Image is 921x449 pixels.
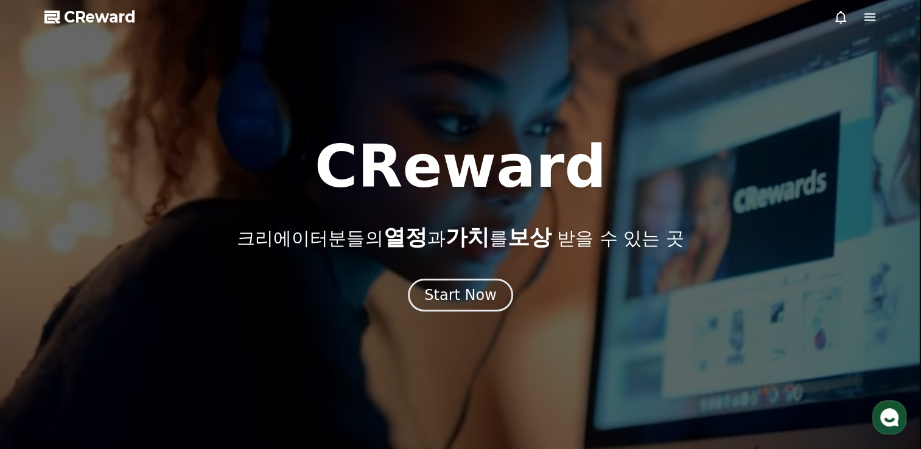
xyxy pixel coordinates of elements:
span: CReward [64,7,136,27]
span: 대화 [111,367,126,377]
span: 열정 [383,224,427,249]
a: 홈 [4,348,80,378]
a: CReward [44,7,136,27]
span: 보상 [507,224,551,249]
div: Start Now [424,285,497,305]
h1: CReward [315,137,606,196]
a: 대화 [80,348,157,378]
p: 크리에이터분들의 과 를 받을 수 있는 곳 [237,225,684,249]
span: 홈 [38,366,46,376]
span: 가치 [445,224,489,249]
a: Start Now [408,291,513,302]
a: 설정 [157,348,234,378]
button: Start Now [408,279,513,312]
span: 설정 [188,366,203,376]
